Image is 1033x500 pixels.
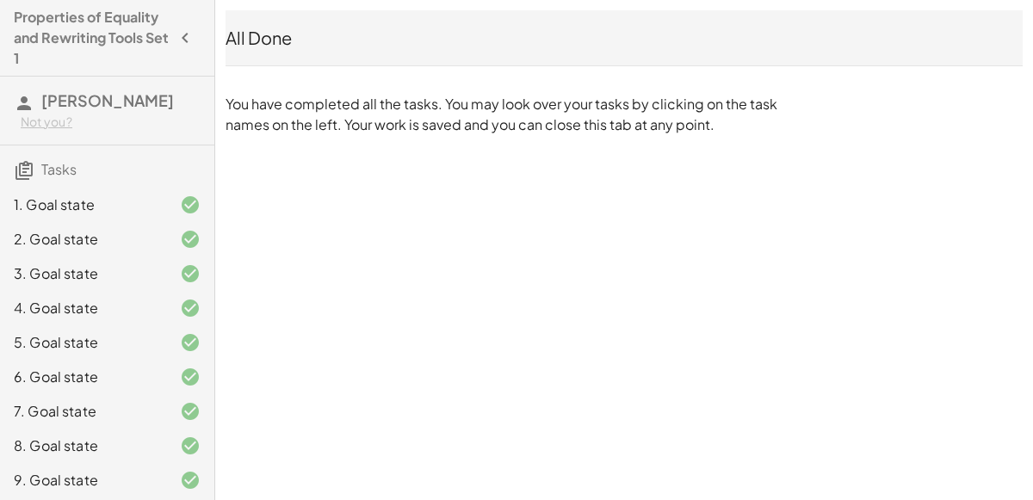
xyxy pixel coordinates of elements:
i: Task finished and correct. [180,229,201,250]
div: 2. Goal state [14,229,152,250]
div: 6. Goal state [14,367,152,387]
div: 9. Goal state [14,470,152,491]
span: Tasks [41,160,77,178]
div: Not you? [21,114,201,131]
div: 5. Goal state [14,332,152,353]
div: 8. Goal state [14,435,152,456]
div: 1. Goal state [14,194,152,215]
i: Task finished and correct. [180,401,201,422]
i: Task finished and correct. [180,367,201,387]
div: 3. Goal state [14,263,152,284]
div: All Done [226,26,1023,50]
i: Task finished and correct. [180,435,201,456]
div: 4. Goal state [14,298,152,318]
i: Task finished and correct. [180,332,201,353]
h4: Properties of Equality and Rewriting Tools Set 1 [14,7,170,69]
span: [PERSON_NAME] [41,90,174,110]
i: Task finished and correct. [180,263,201,284]
i: Task finished and correct. [180,298,201,318]
i: Task finished and correct. [180,470,201,491]
i: Task finished and correct. [180,194,201,215]
p: You have completed all the tasks. You may look over your tasks by clicking on the task names on t... [226,94,785,135]
div: 7. Goal state [14,401,152,422]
